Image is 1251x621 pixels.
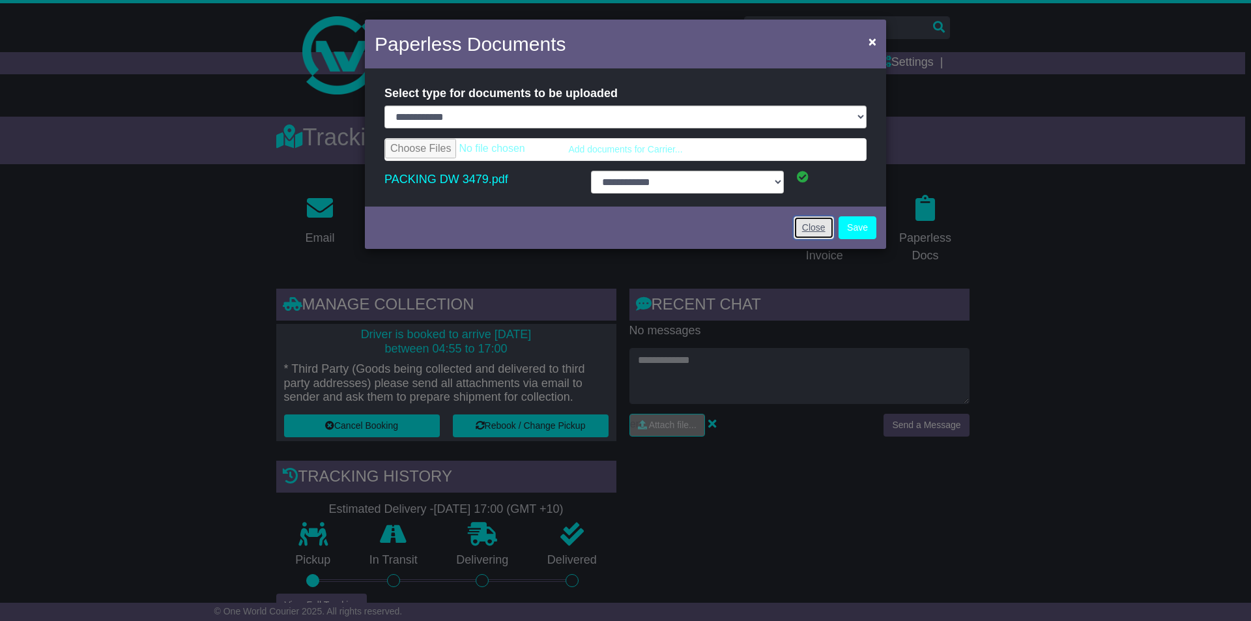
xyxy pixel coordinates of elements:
[384,138,867,161] a: Add documents for Carrier...
[384,169,508,189] a: PACKING DW 3479.pdf
[384,81,618,106] label: Select type for documents to be uploaded
[869,34,876,49] span: ×
[839,216,876,239] button: Save
[794,216,834,239] a: Close
[375,29,566,59] h4: Paperless Documents
[862,28,883,55] button: Close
